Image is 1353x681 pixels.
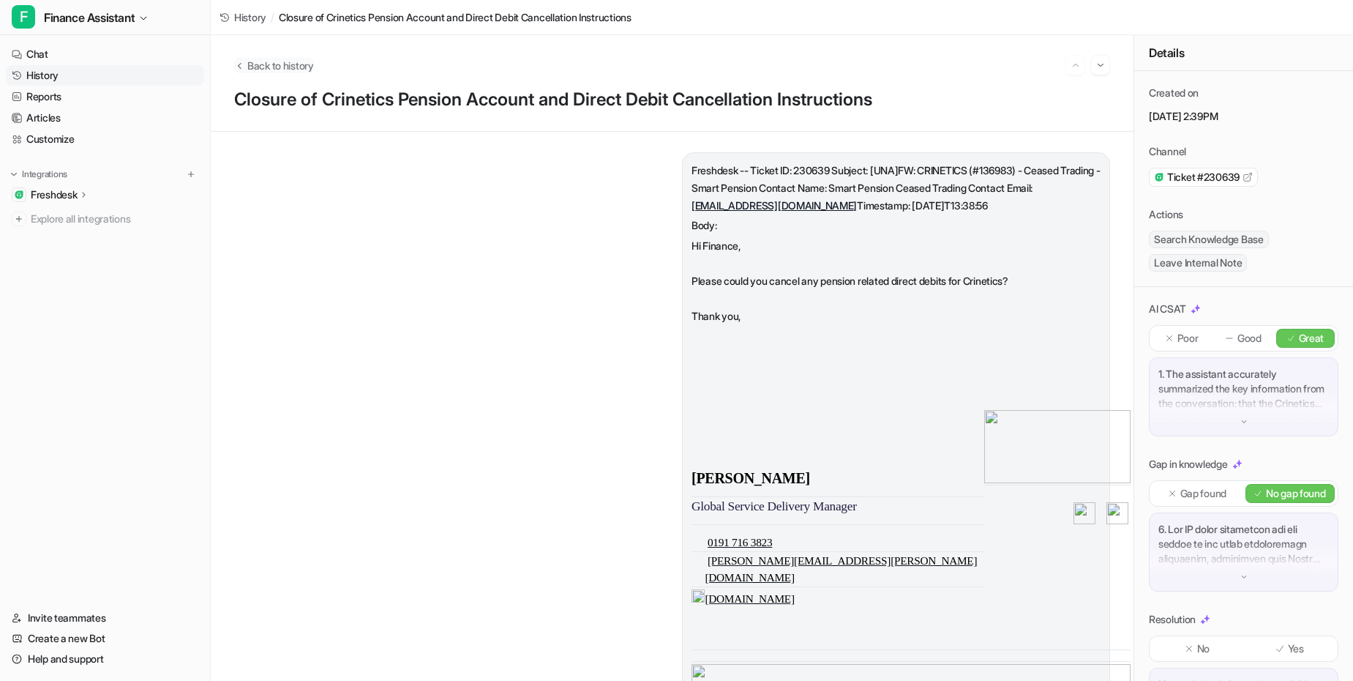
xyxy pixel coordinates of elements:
[15,190,23,199] img: Freshdesk
[1239,417,1249,427] img: down-arrow
[6,65,204,86] a: History
[234,58,314,73] button: Back to history
[692,589,705,603] img: attachment
[1266,486,1326,501] p: No gap found
[31,187,77,202] p: Freshdesk
[705,554,977,584] a: [PERSON_NAME][EMAIL_ADDRESS][PERSON_NAME][DOMAIN_NAME]
[692,499,857,513] span: Global Service Delivery Manager
[6,628,204,649] a: Create a new Bot
[705,592,794,605] a: [DOMAIN_NAME]
[1167,170,1240,185] span: Ticket #230639
[1180,486,1226,501] p: Gap found
[692,470,810,486] span: [PERSON_NAME]
[220,10,266,25] a: History
[1149,109,1338,124] p: [DATE] 2:39PM
[1149,144,1186,159] p: Channel
[692,239,741,252] span: Hi Finance,
[12,5,35,29] span: F
[6,108,204,128] a: Articles
[271,10,274,25] span: /
[6,608,204,628] a: Invite teammates
[1071,59,1081,72] img: Previous session
[12,212,26,226] img: explore all integrations
[1149,254,1247,272] span: Leave Internal Note
[1237,331,1262,346] p: Good
[1149,457,1228,472] p: Gap in knowledge
[9,169,19,179] img: expand menu
[692,217,1101,234] p: Body:
[31,207,198,231] span: Explore all integrations
[692,275,1008,287] span: Please could you cancel any pension related direct debits for Crinetics?
[692,199,857,212] a: [EMAIL_ADDRESS][DOMAIN_NAME]
[1091,56,1110,75] button: Go to next session
[1158,367,1329,411] p: 1. The assistant accurately summarized the key information from the conversation: that the Crinet...
[1134,35,1353,71] div: Details
[1149,612,1196,627] p: Resolution
[1095,59,1106,72] img: Next session
[984,410,1131,483] img: attachment
[6,44,204,64] a: Chat
[1197,641,1210,656] p: No
[186,169,196,179] img: menu_add.svg
[44,7,135,28] span: Finance Assistant
[234,10,266,25] span: History
[6,209,204,229] a: Explore all integrations
[692,554,705,565] img: attachment
[692,535,705,546] img: attachment
[708,536,772,548] a: 0191 716 3823
[1239,572,1249,582] img: down-arrow
[1177,331,1199,346] p: Poor
[692,310,741,322] span: Thank you,
[279,10,631,25] span: Closure of Crinetics Pension Account and Direct Debit Cancellation Instructions
[22,168,67,180] p: Integrations
[234,89,1110,111] h1: Closure of Crinetics Pension Account and Direct Debit Cancellation Instructions
[692,162,1101,215] p: Freshdesk -- Ticket ID: 230639 Subject: [UNA]FW: CRINETICS (#136983) - Ceased Trading - Smart Pen...
[1299,331,1324,346] p: Great
[6,167,72,182] button: Integrations
[6,86,204,107] a: Reports
[1149,207,1183,222] p: Actions
[1158,522,1329,566] p: 6. Lor IP dolor sitametcon adi eli seddoe te inc utlab etdoloremagn aliquaenim, adminimven quis N...
[6,129,204,149] a: Customize
[6,649,204,669] a: Help and support
[1106,502,1128,524] img: attachment
[247,58,314,73] span: Back to history
[1154,172,1164,182] img: freshdesk
[1288,641,1304,656] p: Yes
[1073,502,1095,524] img: attachment
[1149,86,1199,100] p: Created on
[1066,56,1085,75] button: Go to previous session
[1154,170,1253,185] a: Ticket #230639
[1149,302,1186,316] p: AI CSAT
[1149,231,1269,248] span: Search Knowledge Base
